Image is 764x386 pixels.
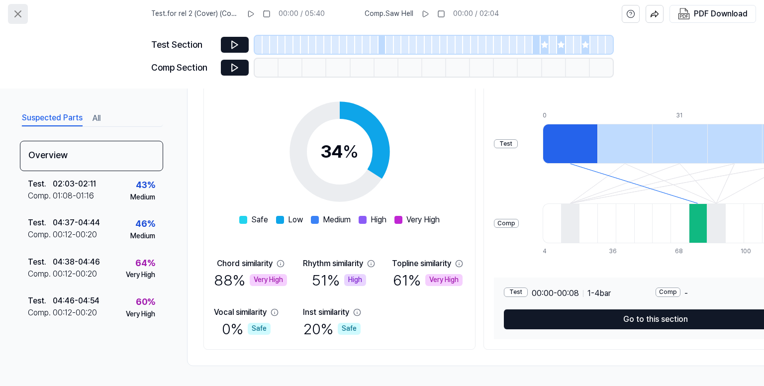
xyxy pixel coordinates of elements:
div: 00:00 / 05:40 [279,9,325,19]
div: Comp . [28,229,53,241]
div: Comp Section [151,61,215,75]
button: help [622,5,640,23]
div: Very High [250,274,287,286]
div: Comp [656,288,680,297]
div: 00:12 - 00:20 [53,307,97,319]
div: Safe [338,323,361,335]
div: Test Section [151,38,215,52]
div: 88 % [214,270,287,290]
div: Medium [130,231,155,241]
div: Very High [126,309,155,319]
span: Comp . Saw Hell [365,9,413,19]
div: Inst similarity [303,306,349,318]
button: Suspected Parts [22,110,83,126]
span: Safe [251,214,268,226]
div: Test [494,139,518,149]
div: Comp . [28,190,53,202]
div: Rhythm similarity [303,258,363,270]
div: 46 % [135,217,155,231]
div: 0 [543,111,597,120]
div: PDF Download [694,7,748,20]
div: Chord similarity [217,258,273,270]
div: 51 % [312,270,366,290]
div: Test . [28,256,53,268]
div: Test . [28,217,53,229]
div: Comp . [28,268,53,280]
button: PDF Download [676,5,750,22]
div: Test [504,288,528,297]
img: share [650,9,659,18]
div: Test . [28,178,53,190]
span: 1 - 4 bar [587,288,611,299]
div: Overview [20,141,163,171]
div: 04:38 - 04:46 [53,256,100,268]
div: Very High [126,270,155,280]
div: 02:03 - 02:11 [53,178,96,190]
span: Very High [406,214,440,226]
div: 04:46 - 04:54 [53,295,99,307]
div: 31 [676,111,731,120]
div: 68 [675,247,693,256]
div: 61 % [393,270,463,290]
button: All [93,110,100,126]
span: Low [288,214,303,226]
div: 60 % [136,295,155,309]
div: 04:37 - 04:44 [53,217,100,229]
div: 43 % [136,178,155,193]
div: 4 [543,247,561,256]
div: Comp [494,219,519,228]
div: 00:12 - 00:20 [53,268,97,280]
div: Safe [248,323,271,335]
div: 34 [320,138,359,165]
svg: help [626,9,635,19]
div: Comp . [28,307,53,319]
div: Test . [28,295,53,307]
span: Medium [323,214,351,226]
div: 00:12 - 00:20 [53,229,97,241]
div: Medium [130,193,155,202]
span: High [371,214,386,226]
div: Vocal similarity [214,306,267,318]
div: 36 [609,247,627,256]
div: 01:08 - 01:16 [53,190,94,202]
img: PDF Download [678,8,690,20]
div: 00:00 / 02:04 [453,9,499,19]
div: 64 % [135,256,155,271]
div: High [344,274,366,286]
div: Very High [425,274,463,286]
span: Test . for rel 2 (Cover) (Cover) [151,9,239,19]
div: 20 % [303,318,361,339]
div: 0 % [222,318,271,339]
span: 00:00 - 00:08 [532,288,579,299]
span: % [343,141,359,162]
div: Topline similarity [392,258,451,270]
div: 100 [741,247,759,256]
